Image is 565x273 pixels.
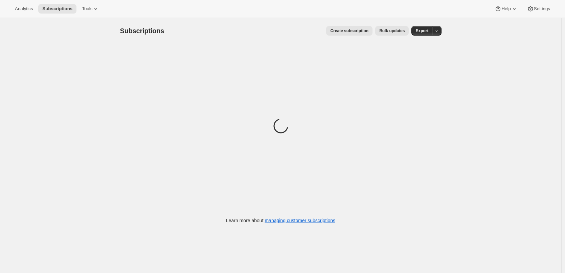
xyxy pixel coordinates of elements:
[330,28,368,34] span: Create subscription
[38,4,76,14] button: Subscriptions
[375,26,409,36] button: Bulk updates
[15,6,33,12] span: Analytics
[523,4,554,14] button: Settings
[534,6,550,12] span: Settings
[78,4,103,14] button: Tools
[82,6,92,12] span: Tools
[491,4,521,14] button: Help
[411,26,432,36] button: Export
[11,4,37,14] button: Analytics
[501,6,511,12] span: Help
[265,218,335,223] a: managing customer subscriptions
[415,28,428,34] span: Export
[120,27,164,35] span: Subscriptions
[379,28,405,34] span: Bulk updates
[226,217,335,224] p: Learn more about
[326,26,372,36] button: Create subscription
[42,6,72,12] span: Subscriptions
